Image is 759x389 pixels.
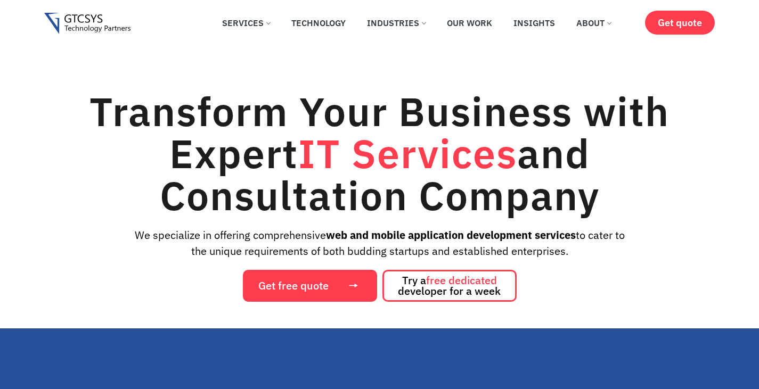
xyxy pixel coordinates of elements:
a: Get quote [645,11,715,35]
span: IT Services [298,127,517,179]
span: Get free quote [258,280,329,291]
a: Our Work [439,11,500,35]
div: We specialize in offering comprehensive to cater to the unique requirements of both budding start... [44,227,715,259]
a: Get free quote [243,270,377,302]
a: Insights [505,11,563,35]
img: Gtcsys logo [44,13,131,35]
span: Get quote [658,17,702,28]
a: About [568,11,619,35]
span: Try a developer for a week [398,275,501,296]
a: Try afree dedicated developer for a week [382,270,517,302]
a: Technology [283,11,354,35]
a: Services [214,11,278,35]
span: free dedicated [426,273,497,287]
strong: web and mobile application development services [326,228,576,242]
h1: Transform Your Business with Expert and Consultation Company [44,90,715,217]
a: Industries [359,11,434,35]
